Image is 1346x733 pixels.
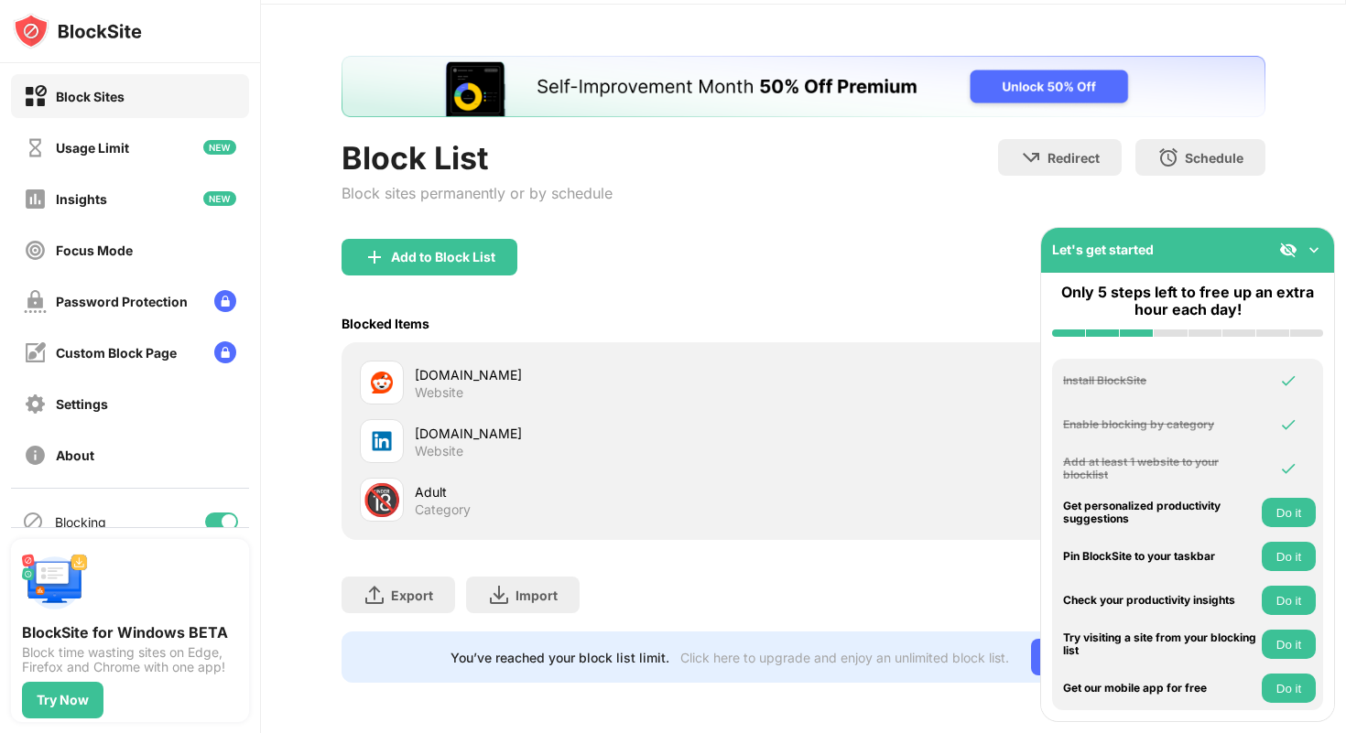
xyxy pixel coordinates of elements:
img: omni-setup-toggle.svg [1305,241,1323,259]
img: eye-not-visible.svg [1279,241,1297,259]
div: Insights [56,191,107,207]
div: Install BlockSite [1063,374,1257,387]
img: omni-check.svg [1279,415,1297,434]
div: Try visiting a site from your blocking list [1063,631,1257,658]
div: Enable blocking by category [1063,418,1257,431]
button: Do it [1262,674,1316,703]
img: favicons [371,430,393,452]
div: Focus Mode [56,243,133,258]
div: Settings [56,396,108,412]
img: lock-menu.svg [214,341,236,363]
img: new-icon.svg [203,140,236,155]
div: Password Protection [56,294,188,309]
button: Do it [1262,630,1316,659]
img: customize-block-page-off.svg [24,341,47,364]
img: password-protection-off.svg [24,290,47,313]
div: [DOMAIN_NAME] [415,365,803,384]
img: lock-menu.svg [214,290,236,312]
button: Do it [1262,498,1316,527]
div: Click here to upgrade and enjoy an unlimited block list. [680,650,1009,665]
div: Block sites permanently or by schedule [342,184,613,202]
div: About [56,447,94,463]
div: Block Sites [56,89,125,104]
div: Custom Block Page [56,345,177,361]
div: Website [415,384,463,401]
div: Go Unlimited [1031,639,1156,675]
button: Do it [1262,586,1316,615]
div: BlockSite for Windows BETA [22,623,238,641]
img: push-desktop.svg [22,550,88,616]
div: Usage Limit [56,140,129,156]
div: Export [391,587,433,603]
img: about-off.svg [24,444,47,467]
div: Pin BlockSite to your taskbar [1063,550,1257,563]
img: blocking-icon.svg [22,511,44,533]
div: Schedule [1185,150,1243,166]
div: Adult [415,482,803,501]
img: settings-off.svg [24,393,47,415]
div: 🔞 [363,481,401,519]
div: Check your productivity insights [1063,594,1257,607]
div: Try Now [37,693,89,707]
img: logo-blocksite.svg [13,13,142,49]
div: Blocking [55,514,106,530]
img: time-usage-off.svg [24,136,47,159]
div: Blocked Items [342,316,429,331]
div: You’ve reached your block list limit. [450,650,669,665]
div: Category [415,501,471,518]
div: Only 5 steps left to free up an extra hour each day! [1052,284,1323,318]
div: Redirect [1047,150,1100,166]
div: Website [415,443,463,459]
iframe: Banner [342,56,1265,117]
img: focus-off.svg [24,239,47,262]
button: Do it [1262,542,1316,571]
div: Import [516,587,558,603]
div: Block time wasting sites on Edge, Firefox and Chrome with one app! [22,645,238,674]
div: Add at least 1 website to your blocklist [1063,456,1257,482]
div: Block List [342,139,613,177]
img: new-icon.svg [203,191,236,206]
img: block-on.svg [24,85,47,108]
div: [DOMAIN_NAME] [415,424,803,443]
img: favicons [371,372,393,393]
img: insights-off.svg [24,188,47,210]
div: Get personalized productivity suggestions [1063,500,1257,526]
div: Add to Block List [391,250,495,264]
img: omni-check.svg [1279,372,1297,390]
div: Get our mobile app for free [1063,682,1257,695]
img: omni-check.svg [1279,459,1297,478]
div: Let's get started [1052,242,1154,257]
